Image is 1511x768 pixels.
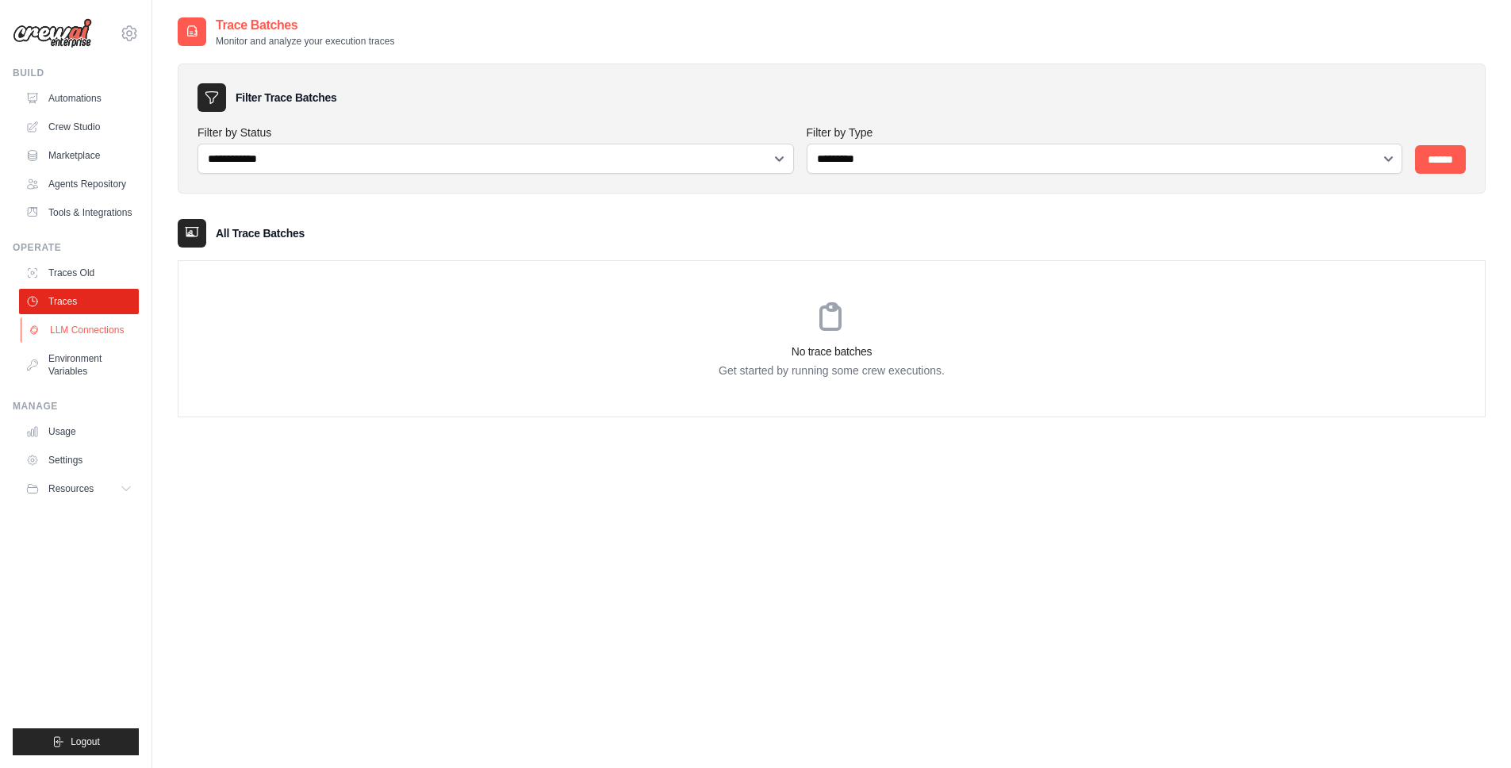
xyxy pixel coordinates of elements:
[198,125,794,140] label: Filter by Status
[19,114,139,140] a: Crew Studio
[19,200,139,225] a: Tools & Integrations
[13,728,139,755] button: Logout
[19,143,139,168] a: Marketplace
[13,241,139,254] div: Operate
[19,419,139,444] a: Usage
[71,735,100,748] span: Logout
[178,363,1485,378] p: Get started by running some crew executions.
[19,260,139,286] a: Traces Old
[13,67,139,79] div: Build
[216,225,305,241] h3: All Trace Batches
[48,482,94,495] span: Resources
[19,86,139,111] a: Automations
[236,90,336,106] h3: Filter Trace Batches
[216,16,394,35] h2: Trace Batches
[13,400,139,413] div: Manage
[178,344,1485,359] h3: No trace batches
[807,125,1403,140] label: Filter by Type
[216,35,394,48] p: Monitor and analyze your execution traces
[19,171,139,197] a: Agents Repository
[13,18,92,48] img: Logo
[19,447,139,473] a: Settings
[21,317,140,343] a: LLM Connections
[19,289,139,314] a: Traces
[19,346,139,384] a: Environment Variables
[19,476,139,501] button: Resources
